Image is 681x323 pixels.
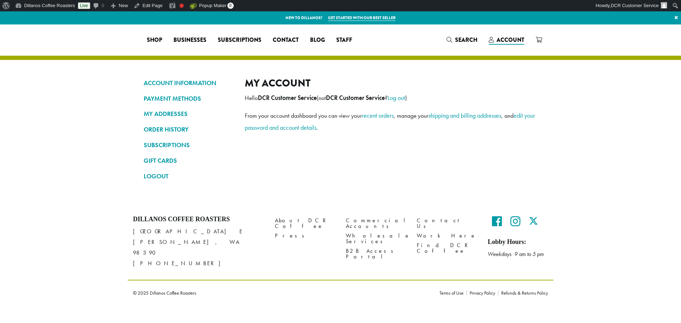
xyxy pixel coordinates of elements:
[218,36,261,45] span: Subscriptions
[78,2,90,9] a: Live
[455,36,477,44] span: Search
[336,36,352,45] span: Staff
[258,94,317,102] strong: DCR Customer Service
[362,111,394,119] a: recent orders
[328,15,395,21] a: Get started with our best seller
[133,226,264,269] p: [GEOGRAPHIC_DATA] E [PERSON_NAME], WA 98390 [PHONE_NUMBER]
[428,111,501,119] a: shipping and billing addresses
[273,36,299,45] span: Contact
[275,231,335,241] a: Press
[133,290,429,295] p: © 2025 Dillanos Coffee Roasters.
[227,2,234,9] span: 0
[346,216,406,231] a: Commercial Accounts
[173,36,206,45] span: Businesses
[144,170,234,182] a: LOGOUT
[147,36,162,45] span: Shop
[441,34,483,46] a: Search
[417,231,477,241] a: Work Here
[144,155,234,167] a: GIFT CARDS
[133,216,264,223] h4: Dillanos Coffee Roasters
[144,77,234,188] nav: Account pages
[245,110,537,134] p: From your account dashboard you can view your , manage your , and .
[245,77,537,89] h2: My account
[346,246,406,262] a: B2B Access Portal
[388,94,405,102] a: Log out
[326,94,385,102] strong: DCR Customer Service
[466,290,498,295] a: Privacy Policy
[275,216,335,231] a: About DCR Coffee
[488,238,548,246] h5: Lobby Hours:
[310,36,325,45] span: Blog
[179,4,184,8] div: Focus keyphrase not set
[497,36,524,44] span: Account
[144,139,234,151] a: SUBSCRIPTIONS
[488,250,544,258] em: Weekdays 9 am to 5 pm
[245,92,537,104] p: Hello (not ? )
[144,108,234,120] a: MY ADDRESSES
[331,34,358,46] a: Staff
[439,290,466,295] a: Terms of Use
[417,216,477,231] a: Contact Us
[144,123,234,135] a: ORDER HISTORY
[346,231,406,246] a: Wholesale Services
[144,77,234,89] a: ACCOUNT INFORMATION
[671,11,681,24] a: ×
[141,34,168,46] a: Shop
[417,241,477,256] a: Find DCR Coffee
[498,290,548,295] a: Refunds & Returns Policy
[144,93,234,105] a: PAYMENT METHODS
[611,3,659,8] span: DCR Customer Service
